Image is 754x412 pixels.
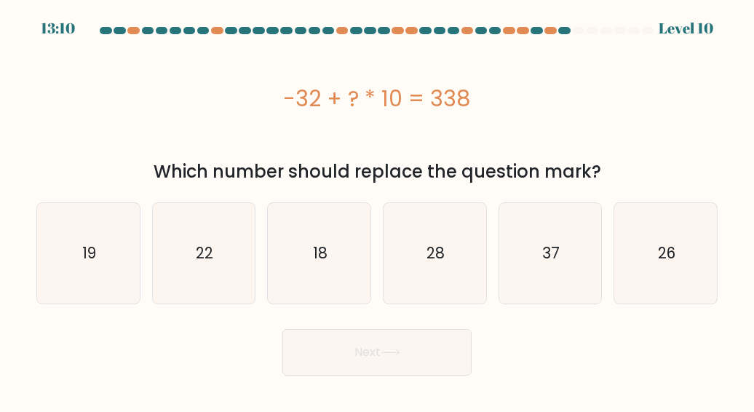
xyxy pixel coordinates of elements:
[82,242,96,264] text: 19
[196,242,213,264] text: 22
[658,242,675,264] text: 26
[542,242,560,264] text: 37
[282,329,472,376] button: Next
[313,242,328,264] text: 18
[36,82,718,115] div: -32 + ? * 10 = 338
[45,159,709,185] div: Which number should replace the question mark?
[426,242,445,264] text: 28
[659,17,713,39] div: Level 10
[41,17,75,39] div: 13:10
